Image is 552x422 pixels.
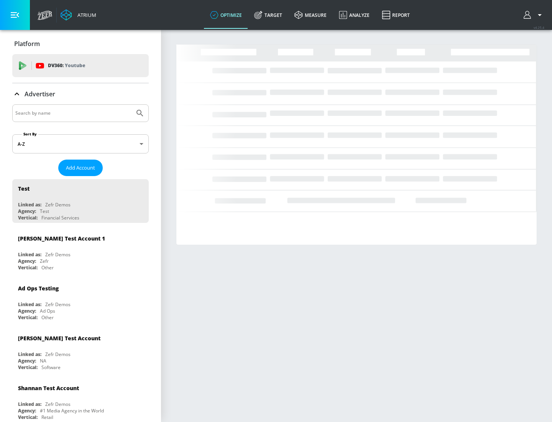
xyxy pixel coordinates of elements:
div: Software [41,364,61,371]
p: Platform [14,40,40,48]
div: Agency: [18,208,36,214]
div: Advertiser [12,83,149,105]
div: Linked as: [18,351,41,358]
div: [PERSON_NAME] Test AccountLinked as:Zefr DemosAgency:NAVertical:Software [12,329,149,373]
p: Youtube [65,61,85,69]
div: Zefr Demos [45,201,71,208]
label: Sort By [22,132,38,137]
div: Linked as: [18,251,41,258]
div: Ad Ops TestingLinked as:Zefr DemosAgency:Ad OpsVertical:Other [12,279,149,323]
div: TestLinked as:Zefr DemosAgency:TestVertical:Financial Services [12,179,149,223]
a: Analyze [333,1,376,29]
div: Vertical: [18,414,38,420]
div: Zefr [40,258,49,264]
div: Other [41,314,54,321]
input: Search by name [15,108,131,118]
div: Vertical: [18,264,38,271]
div: Linked as: [18,201,41,208]
div: Zefr Demos [45,401,71,407]
div: Zefr Demos [45,351,71,358]
div: Zefr Demos [45,301,71,308]
div: Financial Services [41,214,79,221]
a: optimize [204,1,248,29]
div: Atrium [74,12,96,18]
div: Other [41,264,54,271]
button: Add Account [58,160,103,176]
div: Vertical: [18,364,38,371]
div: Ad Ops Testing [18,285,59,292]
div: Agency: [18,358,36,364]
a: measure [288,1,333,29]
div: Platform [12,33,149,54]
div: Shannan Test Account [18,384,79,392]
div: NA [40,358,46,364]
div: Vertical: [18,214,38,221]
div: DV360: Youtube [12,54,149,77]
div: Test [40,208,49,214]
a: Atrium [61,9,96,21]
div: Agency: [18,407,36,414]
p: DV360: [48,61,85,70]
div: [PERSON_NAME] Test Account [18,335,100,342]
div: Retail [41,414,53,420]
div: [PERSON_NAME] Test Account 1 [18,235,105,242]
div: Linked as: [18,401,41,407]
a: Report [376,1,416,29]
div: #1 Media Agency in the World [40,407,104,414]
span: v 4.25.4 [534,25,544,30]
div: Agency: [18,308,36,314]
div: Test [18,185,30,192]
div: A-Z [12,134,149,153]
div: [PERSON_NAME] Test Account 1Linked as:Zefr DemosAgency:ZefrVertical:Other [12,229,149,273]
div: Agency: [18,258,36,264]
p: Advertiser [25,90,55,98]
div: Vertical: [18,314,38,321]
a: Target [248,1,288,29]
div: Zefr Demos [45,251,71,258]
span: Add Account [66,163,95,172]
div: Ad Ops [40,308,55,314]
div: Linked as: [18,301,41,308]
